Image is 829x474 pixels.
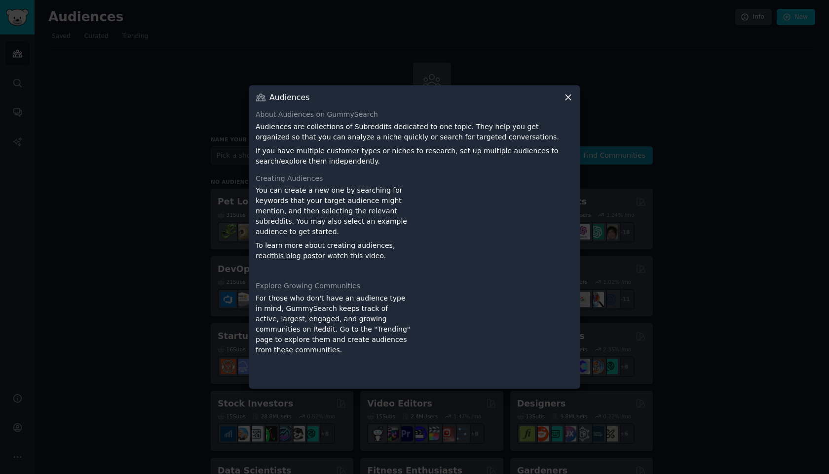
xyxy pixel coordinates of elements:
[418,293,573,382] iframe: YouTube video player
[256,173,573,184] div: Creating Audiences
[418,185,573,274] iframe: YouTube video player
[256,281,573,291] div: Explore Growing Communities
[256,293,411,382] div: For those who don't have an audience type in mind, GummySearch keeps track of active, largest, en...
[256,146,573,167] p: If you have multiple customer types or niches to research, set up multiple audiences to search/ex...
[271,252,318,260] a: this blog post
[256,185,411,237] p: You can create a new one by searching for keywords that your target audience might mention, and t...
[269,92,309,102] h3: Audiences
[256,240,411,261] p: To learn more about creating audiences, read or watch this video.
[256,122,573,142] p: Audiences are collections of Subreddits dedicated to one topic. They help you get organized so th...
[256,109,573,120] div: About Audiences on GummySearch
